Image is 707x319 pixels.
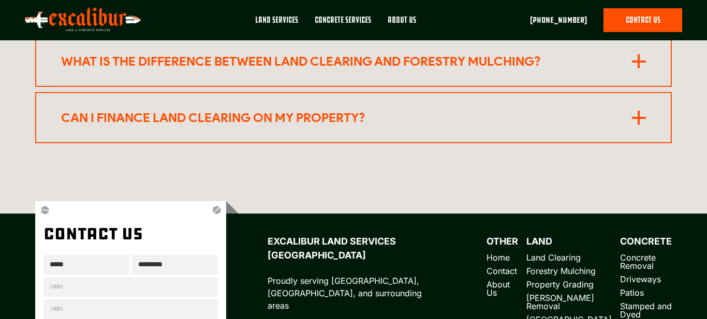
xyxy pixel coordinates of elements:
div: other [487,234,518,248]
a: Concrete Removal [620,252,656,271]
a: Home [487,253,518,262]
div: Concrete [620,234,672,248]
div: contact us [43,226,218,242]
div: Land [526,234,612,248]
a: About Us [487,280,518,297]
a: Forestry Mulching [526,266,596,276]
a: About Us [379,8,424,40]
div: What is the difference between land clearing and forestry mulching? [61,53,599,69]
a: Patios [620,287,644,298]
span: Excalibur Land Services [GEOGRAPHIC_DATA] [268,236,396,261]
a: Property Grading [526,279,594,290]
div: Can I finance land clearing on my property? [61,110,599,126]
a: Contact [487,267,518,275]
a: Land Clearing [526,252,581,263]
a: Driveways [620,274,661,284]
div: About Us [388,14,416,26]
a: [PERSON_NAME] Removal [526,293,594,311]
a: [PHONE_NUMBER] [530,14,587,26]
a: contact us [603,8,682,32]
